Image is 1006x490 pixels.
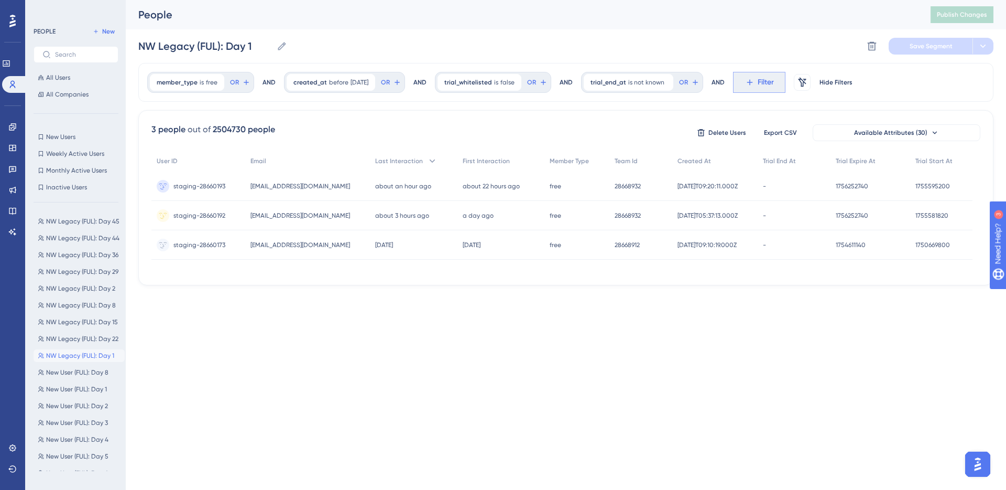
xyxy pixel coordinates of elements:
button: New User (FUL): Day 4 [34,433,125,446]
button: New User (FUL): Day 6 [34,467,125,480]
time: [DATE] [375,241,393,249]
span: Delete Users [708,129,746,137]
span: 1756252740 [836,182,868,190]
span: New User (FUL): Day 6 [46,469,108,477]
span: OR [381,78,390,87]
span: [EMAIL_ADDRESS][DOMAIN_NAME] [250,241,350,249]
time: a day ago [463,212,494,219]
div: out of [188,123,211,136]
span: New Users [46,133,75,141]
button: New User (FUL): Day 1 [34,383,125,396]
span: free [550,182,561,190]
span: Hide Filters [819,78,852,87]
span: New User (FUL): Day 4 [46,435,108,444]
button: OR [379,74,402,91]
span: before [329,78,348,87]
button: Export CSV [754,124,806,141]
button: New User (FUL): Day 3 [34,417,125,429]
span: NW Legacy (FUL): Day 45 [46,217,119,226]
button: All Users [34,71,118,84]
div: AND [712,72,725,93]
span: Trial Start At [915,157,953,165]
span: 1755595200 [915,182,950,190]
div: 2504730 people [213,123,275,136]
span: New [102,27,115,36]
span: NW Legacy (FUL): Day 22 [46,335,118,343]
span: New User (FUL): Day 5 [46,452,108,461]
span: created_at [293,78,327,87]
button: New [89,25,118,38]
span: 1754611140 [836,241,866,249]
span: NW Legacy (FUL): Day 29 [46,268,118,276]
button: NW Legacy (FUL): Day 44 [34,232,125,244]
time: about 3 hours ago [375,212,429,219]
span: Trial End At [763,157,796,165]
span: New User (FUL): Day 3 [46,419,108,427]
span: Trial Expire At [836,157,876,165]
div: People [138,7,904,22]
span: [DATE]T05:37:13.000Z [677,211,738,220]
span: staging-28660192 [173,211,225,220]
span: Save Segment [910,42,953,50]
span: Export CSV [764,129,797,137]
button: Publish Changes [931,6,993,23]
span: - [763,211,766,220]
div: AND [560,72,573,93]
span: NW Legacy (FUL): Day 1 [46,351,114,360]
button: Save Segment [889,38,972,55]
button: New Users [34,131,118,143]
span: NW Legacy (FUL): Day 15 [46,318,118,326]
span: New User (FUL): Day 2 [46,402,108,410]
button: NW Legacy (FUL): Day 36 [34,249,125,261]
button: Monthly Active Users [34,164,118,177]
span: NW Legacy (FUL): Day 36 [46,251,118,259]
span: staging-28660173 [173,241,225,249]
span: [EMAIL_ADDRESS][DOMAIN_NAME] [250,182,350,190]
time: about an hour ago [375,183,431,190]
button: New User (FUL): Day 8 [34,366,125,379]
span: New User (FUL): Day 1 [46,385,107,393]
iframe: UserGuiding AI Assistant Launcher [962,449,993,480]
input: Segment Name [138,39,272,54]
button: NW Legacy (FUL): Day 29 [34,265,125,278]
button: New User (FUL): Day 5 [34,450,125,463]
span: false [500,78,515,87]
span: [EMAIL_ADDRESS][DOMAIN_NAME] [250,211,350,220]
span: [DATE] [351,78,368,87]
span: OR [527,78,536,87]
span: 28668932 [615,182,641,190]
span: staging-28660193 [173,182,225,190]
span: 1755581820 [915,211,948,220]
span: First Interaction [463,157,510,165]
input: Search [55,51,110,58]
span: Weekly Active Users [46,150,104,158]
span: is not known [628,78,664,87]
span: Publish Changes [937,10,987,19]
button: NW Legacy (FUL): Day 1 [34,349,125,362]
button: NW Legacy (FUL): Day 8 [34,299,125,312]
button: Delete Users [695,124,748,141]
span: NW Legacy (FUL): Day 8 [46,301,116,310]
div: 3 [73,5,76,14]
div: 3 people [151,123,185,136]
span: User ID [157,157,178,165]
button: OR [526,74,549,91]
span: All Users [46,73,70,82]
span: Monthly Active Users [46,166,107,175]
span: trial_whitelisted [444,78,492,87]
span: Available Attributes (30) [854,129,927,137]
span: Member Type [550,157,589,165]
span: Created At [677,157,711,165]
span: [DATE]T09:10:19.000Z [677,241,737,249]
time: about 22 hours ago [463,183,520,190]
div: AND [263,72,276,93]
time: [DATE] [463,241,480,249]
span: Need Help? [25,3,65,15]
span: NW Legacy (FUL): Day 44 [46,234,119,242]
span: Email [250,157,266,165]
span: New User (FUL): Day 8 [46,368,108,377]
button: NW Legacy (FUL): Day 22 [34,333,125,345]
span: [DATE]T09:20:11.000Z [677,182,738,190]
